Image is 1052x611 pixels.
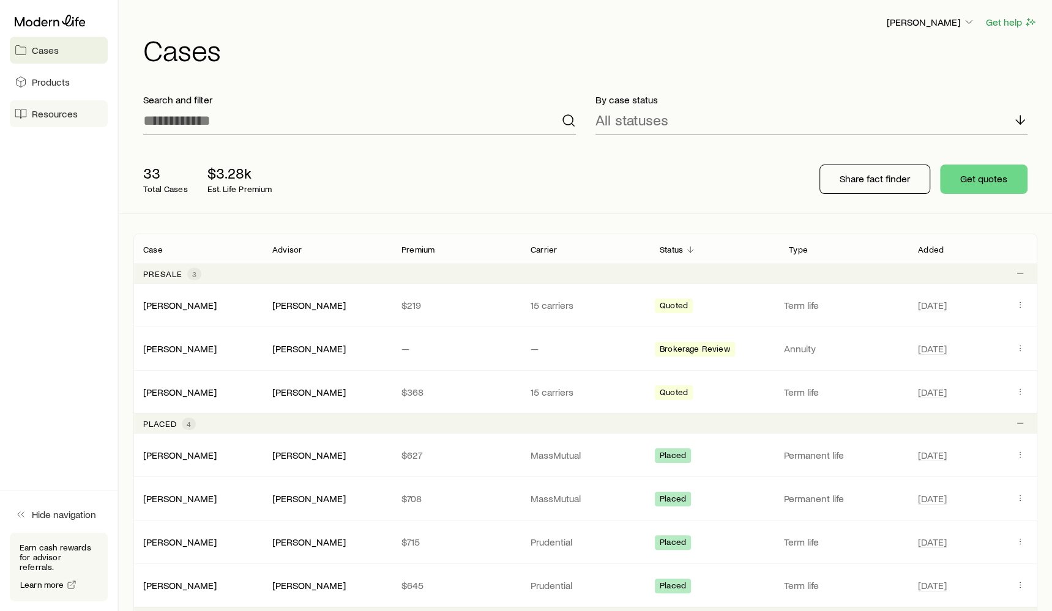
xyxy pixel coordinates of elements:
p: MassMutual [531,449,640,461]
div: [PERSON_NAME] [272,299,346,312]
p: Premium [401,245,435,254]
span: Learn more [20,580,64,589]
a: [PERSON_NAME] [143,449,217,461]
p: Search and filter [143,94,576,106]
span: [DATE] [918,343,947,355]
p: Case [143,245,163,254]
p: $627 [401,449,511,461]
div: [PERSON_NAME] [143,492,217,505]
p: — [401,343,511,355]
a: [PERSON_NAME] [143,536,217,547]
span: [DATE] [918,536,947,548]
a: Products [10,69,108,95]
h1: Cases [143,35,1037,64]
p: $715 [401,536,511,548]
p: Term life [784,579,903,591]
p: Term life [784,299,903,311]
button: Share fact finder [819,165,930,194]
span: Quoted [660,387,688,400]
span: [DATE] [918,579,947,591]
div: [PERSON_NAME] [272,536,346,549]
p: Status [660,245,683,254]
p: Presale [143,269,182,279]
p: Prudential [531,579,640,591]
div: [PERSON_NAME] [143,343,217,355]
p: 15 carriers [531,299,640,311]
p: Earn cash rewards for advisor referrals. [20,542,98,572]
span: Hide navigation [32,508,96,520]
a: [PERSON_NAME] [143,579,217,591]
div: Earn cash rewards for advisor referrals.Learn more [10,533,108,601]
span: Placed [660,580,686,593]
p: Permanent life [784,492,903,505]
span: [DATE] [918,299,947,311]
a: Resources [10,100,108,127]
div: [PERSON_NAME] [272,579,346,592]
span: Placed [660,537,686,550]
p: By case status [595,94,1028,106]
p: $645 [401,579,511,591]
p: Advisor [272,245,302,254]
button: [PERSON_NAME] [886,15,976,30]
div: [PERSON_NAME] [272,343,346,355]
p: Added [918,245,944,254]
p: Annuity [784,343,903,355]
p: Est. Life Premium [207,184,272,194]
p: $3.28k [207,165,272,182]
p: — [531,343,640,355]
p: [PERSON_NAME] [887,16,975,28]
button: Hide navigation [10,501,108,528]
p: Total Cases [143,184,188,194]
span: Brokerage Review [660,344,730,357]
p: Placed [143,419,177,429]
a: [PERSON_NAME] [143,386,217,398]
p: 15 carriers [531,386,640,398]
p: $708 [401,492,511,505]
div: [PERSON_NAME] [143,449,217,462]
div: [PERSON_NAME] [143,386,217,399]
p: Share fact finder [840,172,910,185]
div: [PERSON_NAME] [143,536,217,549]
div: [PERSON_NAME] [272,492,346,505]
button: Get help [985,15,1037,29]
a: Cases [10,37,108,64]
div: [PERSON_NAME] [143,299,217,312]
span: 3 [192,269,196,279]
p: Term life [784,536,903,548]
a: [PERSON_NAME] [143,299,217,311]
span: Resources [32,108,78,120]
p: Term life [784,386,903,398]
p: Type [789,245,808,254]
span: Quoted [660,300,688,313]
a: [PERSON_NAME] [143,492,217,504]
p: 33 [143,165,188,182]
p: Permanent life [784,449,903,461]
p: $368 [401,386,511,398]
span: 4 [187,419,191,429]
p: $219 [401,299,511,311]
span: Products [32,76,70,88]
div: [PERSON_NAME] [272,386,346,399]
p: All statuses [595,111,668,128]
span: Placed [660,450,686,463]
div: [PERSON_NAME] [272,449,346,462]
span: [DATE] [918,492,947,505]
button: Get quotes [940,165,1028,194]
p: Carrier [531,245,557,254]
a: [PERSON_NAME] [143,343,217,354]
p: Prudential [531,536,640,548]
span: Cases [32,44,59,56]
p: MassMutual [531,492,640,505]
span: [DATE] [918,449,947,461]
div: [PERSON_NAME] [143,579,217,592]
span: Placed [660,494,686,506]
span: [DATE] [918,386,947,398]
